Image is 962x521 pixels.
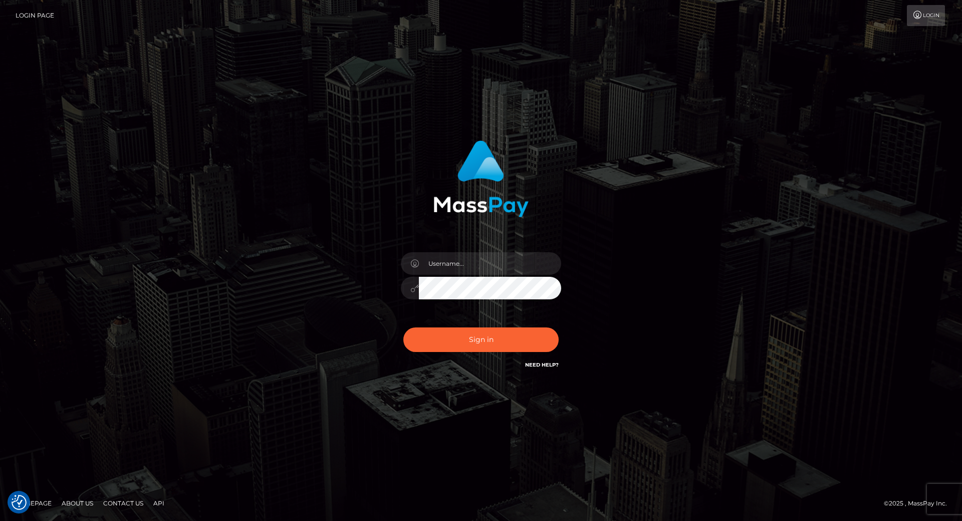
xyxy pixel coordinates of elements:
[99,495,147,511] a: Contact Us
[433,140,529,217] img: MassPay Login
[149,495,168,511] a: API
[419,252,561,275] input: Username...
[12,495,27,510] img: Revisit consent button
[525,362,559,368] a: Need Help?
[12,495,27,510] button: Consent Preferences
[884,498,954,509] div: © 2025 , MassPay Inc.
[11,495,56,511] a: Homepage
[907,5,945,26] a: Login
[58,495,97,511] a: About Us
[16,5,54,26] a: Login Page
[403,327,559,352] button: Sign in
